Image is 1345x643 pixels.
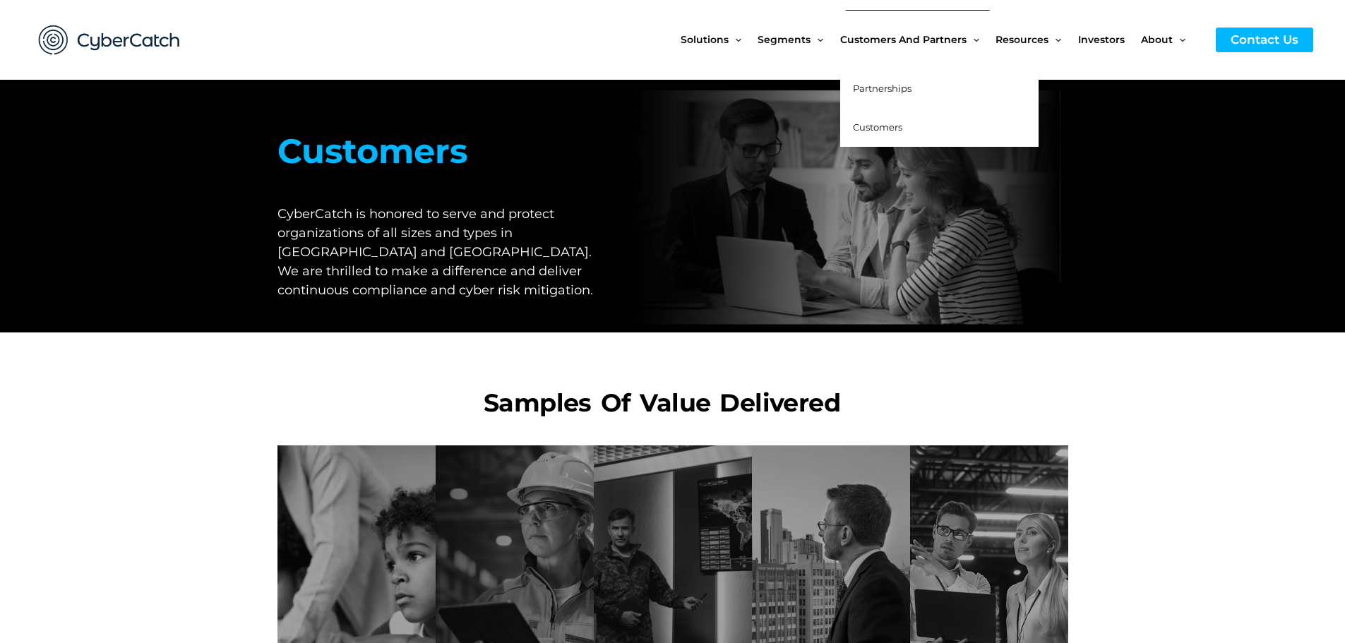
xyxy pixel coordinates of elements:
span: Solutions [681,10,729,69]
span: Investors [1078,10,1125,69]
span: Menu Toggle [729,10,741,69]
a: Contact Us [1216,28,1313,52]
span: Partnerships [853,83,911,94]
nav: Site Navigation: New Main Menu [681,10,1202,69]
span: Menu Toggle [967,10,979,69]
img: CyberCatch [25,11,194,69]
span: Menu Toggle [1173,10,1185,69]
h1: Samples of value delivered [277,385,1047,422]
a: Investors [1078,10,1141,69]
h2: Customers [277,126,600,176]
a: Partnerships [840,69,1039,108]
span: Menu Toggle [1048,10,1061,69]
span: About [1141,10,1173,69]
h1: CyberCatch is honored to serve and protect organizations of all sizes and types in [GEOGRAPHIC_DA... [277,205,600,300]
span: Customers [853,121,902,133]
span: Menu Toggle [811,10,823,69]
span: Segments [758,10,811,69]
span: Customers and Partners [840,10,967,69]
a: Customers [840,108,1039,147]
span: Resources [996,10,1048,69]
